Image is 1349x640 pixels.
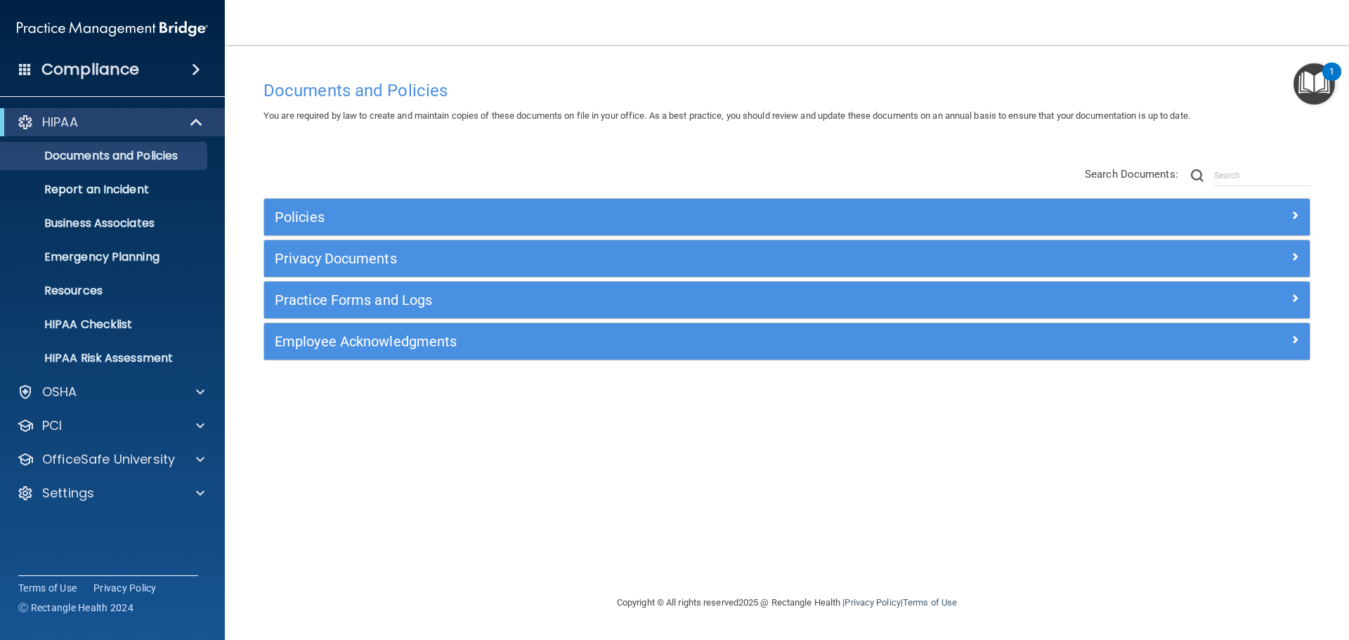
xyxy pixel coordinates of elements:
[17,114,204,131] a: HIPAA
[275,247,1299,270] a: Privacy Documents
[275,251,1038,266] h5: Privacy Documents
[9,149,201,163] p: Documents and Policies
[41,60,139,79] h4: Compliance
[42,485,94,502] p: Settings
[42,451,175,468] p: OfficeSafe University
[275,289,1299,311] a: Practice Forms and Logs
[17,384,204,400] a: OSHA
[9,250,201,264] p: Emergency Planning
[263,81,1310,100] h4: Documents and Policies
[845,597,900,608] a: Privacy Policy
[1329,72,1334,90] div: 1
[9,318,201,332] p: HIPAA Checklist
[530,580,1043,625] div: Copyright © All rights reserved 2025 @ Rectangle Health | |
[18,581,77,595] a: Terms of Use
[42,384,77,400] p: OSHA
[9,183,201,197] p: Report an Incident
[275,206,1299,228] a: Policies
[1085,168,1178,181] span: Search Documents:
[9,216,201,230] p: Business Associates
[9,284,201,298] p: Resources
[9,351,201,365] p: HIPAA Risk Assessment
[1106,540,1332,596] iframe: Drift Widget Chat Controller
[275,209,1038,225] h5: Policies
[17,485,204,502] a: Settings
[17,15,208,43] img: PMB logo
[275,334,1038,349] h5: Employee Acknowledgments
[1214,165,1310,186] input: Search
[1191,169,1204,182] img: ic-search.3b580494.png
[18,601,133,615] span: Ⓒ Rectangle Health 2024
[1293,63,1335,105] button: Open Resource Center, 1 new notification
[93,581,157,595] a: Privacy Policy
[263,110,1190,121] span: You are required by law to create and maintain copies of these documents on file in your office. ...
[42,114,78,131] p: HIPAA
[275,330,1299,353] a: Employee Acknowledgments
[17,451,204,468] a: OfficeSafe University
[275,292,1038,308] h5: Practice Forms and Logs
[17,417,204,434] a: PCI
[903,597,957,608] a: Terms of Use
[42,417,62,434] p: PCI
